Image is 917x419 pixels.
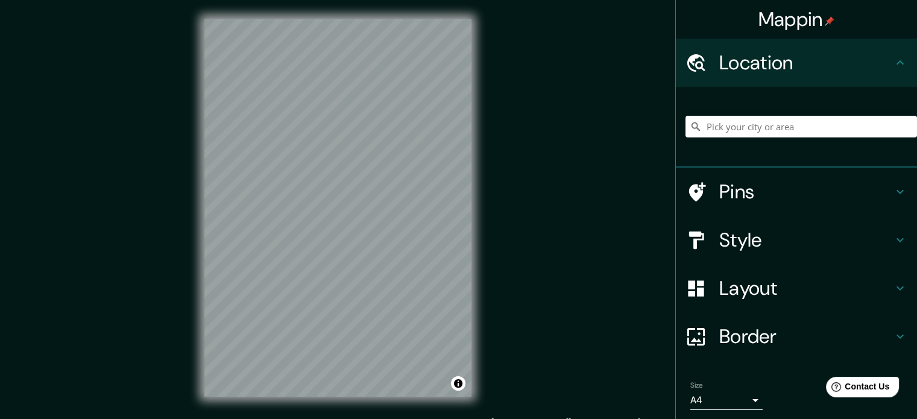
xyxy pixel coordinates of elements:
[690,380,703,391] label: Size
[719,51,893,75] h4: Location
[676,168,917,216] div: Pins
[204,19,471,397] canvas: Map
[719,276,893,300] h4: Layout
[676,312,917,361] div: Border
[676,216,917,264] div: Style
[451,376,465,391] button: Toggle attribution
[676,39,917,87] div: Location
[825,16,834,26] img: pin-icon.png
[758,7,835,31] h4: Mappin
[719,228,893,252] h4: Style
[719,180,893,204] h4: Pins
[676,264,917,312] div: Layout
[685,116,917,137] input: Pick your city or area
[810,372,904,406] iframe: Help widget launcher
[690,391,763,410] div: A4
[719,324,893,348] h4: Border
